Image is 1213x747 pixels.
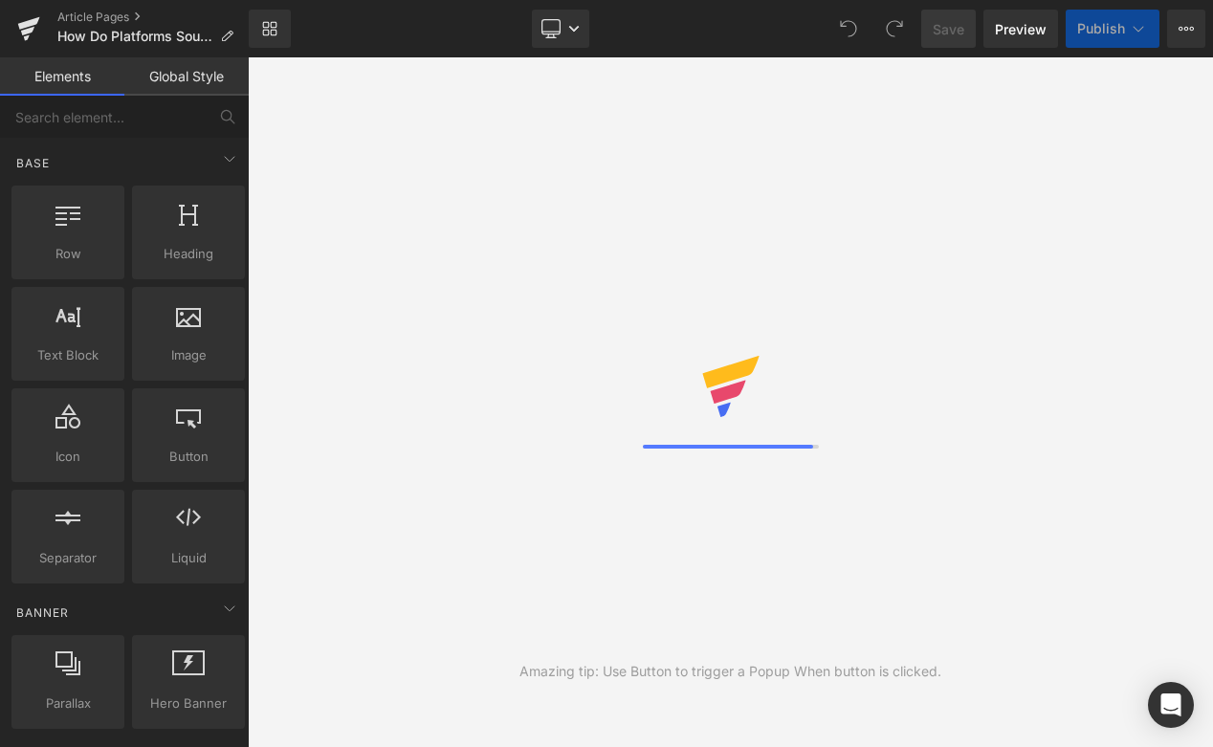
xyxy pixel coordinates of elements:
[17,693,119,714] span: Parallax
[124,57,249,96] a: Global Style
[138,345,239,365] span: Image
[138,693,239,714] span: Hero Banner
[17,548,119,568] span: Separator
[14,604,71,622] span: Banner
[983,10,1058,48] a: Preview
[995,19,1047,39] span: Preview
[57,10,249,25] a: Article Pages
[1148,682,1194,728] div: Open Intercom Messenger
[17,244,119,264] span: Row
[1077,21,1125,36] span: Publish
[138,244,239,264] span: Heading
[17,345,119,365] span: Text Block
[14,154,52,172] span: Base
[519,661,941,682] div: Amazing tip: Use Button to trigger a Popup When button is clicked.
[1167,10,1205,48] button: More
[875,10,914,48] button: Redo
[1066,10,1159,48] button: Publish
[138,548,239,568] span: Liquid
[138,447,239,467] span: Button
[933,19,964,39] span: Save
[829,10,868,48] button: Undo
[249,10,291,48] a: New Library
[17,447,119,467] span: Icon
[57,29,212,44] span: How Do Platforms Source Refurbished E-Bikes?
